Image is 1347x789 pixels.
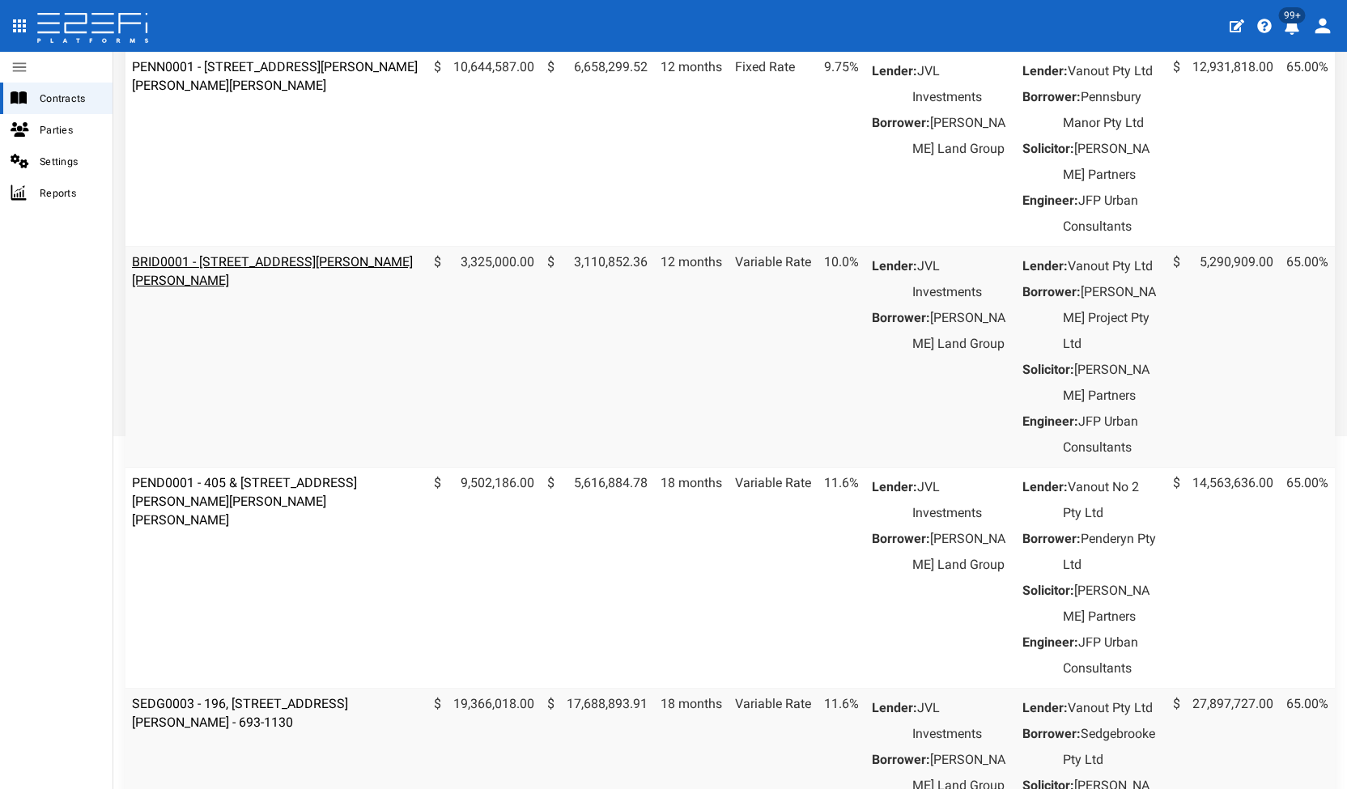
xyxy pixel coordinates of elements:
[912,253,1009,305] dd: JVL Investments
[1022,721,1081,747] dt: Borrower:
[1063,630,1160,681] dd: JFP Urban Consultants
[1022,474,1068,500] dt: Lender:
[541,51,654,246] td: 6,658,299.52
[541,246,654,467] td: 3,110,852.36
[1280,51,1335,246] td: 65.00%
[1063,526,1160,578] dd: Penderyn Pty Ltd
[132,696,348,730] a: SEDG0003 - 196, [STREET_ADDRESS][PERSON_NAME] - 693-1130
[1063,409,1160,460] dd: JFP Urban Consultants
[729,51,818,246] td: Fixed Rate
[132,475,357,528] a: PEND0001 - 405 & [STREET_ADDRESS][PERSON_NAME][PERSON_NAME][PERSON_NAME]
[1022,695,1068,721] dt: Lender:
[1166,51,1280,246] td: 12,931,818.00
[654,246,729,467] td: 12 months
[427,51,541,246] td: 10,644,587.00
[1063,578,1160,630] dd: [PERSON_NAME] Partners
[912,110,1009,162] dd: [PERSON_NAME] Land Group
[1022,357,1074,383] dt: Solicitor:
[872,110,930,136] dt: Borrower:
[1063,84,1160,136] dd: Pennsbury Manor Pty Ltd
[1022,253,1068,279] dt: Lender:
[1166,467,1280,688] td: 14,563,636.00
[1063,721,1160,773] dd: Sedgebrooke Pty Ltd
[1063,695,1160,721] dd: Vanout Pty Ltd
[1022,279,1081,305] dt: Borrower:
[872,305,930,331] dt: Borrower:
[40,184,100,202] span: Reports
[1063,188,1160,240] dd: JFP Urban Consultants
[1063,357,1160,409] dd: [PERSON_NAME] Partners
[132,59,418,93] a: PENN0001 - [STREET_ADDRESS][PERSON_NAME][PERSON_NAME][PERSON_NAME]
[912,305,1009,357] dd: [PERSON_NAME] Land Group
[912,474,1009,526] dd: JVL Investments
[1022,58,1068,84] dt: Lender:
[818,246,865,467] td: 10.0%
[1280,467,1335,688] td: 65.00%
[872,695,917,721] dt: Lender:
[818,467,865,688] td: 11.6%
[1022,630,1078,655] dt: Engineer:
[872,474,917,500] dt: Lender:
[541,467,654,688] td: 5,616,884.78
[1063,253,1160,279] dd: Vanout Pty Ltd
[729,467,818,688] td: Variable Rate
[654,467,729,688] td: 18 months
[1063,279,1160,357] dd: [PERSON_NAME] Project Pty Ltd
[40,152,100,171] span: Settings
[872,747,930,773] dt: Borrower:
[427,467,541,688] td: 9,502,186.00
[818,51,865,246] td: 9.75%
[1022,578,1074,604] dt: Solicitor:
[729,246,818,467] td: Variable Rate
[912,526,1009,578] dd: [PERSON_NAME] Land Group
[912,58,1009,110] dd: JVL Investments
[1063,58,1160,84] dd: Vanout Pty Ltd
[1022,409,1078,435] dt: Engineer:
[40,89,100,108] span: Contracts
[872,526,930,552] dt: Borrower:
[654,51,729,246] td: 12 months
[1280,246,1335,467] td: 65.00%
[1022,188,1078,214] dt: Engineer:
[1063,474,1160,526] dd: Vanout No 2 Pty Ltd
[872,253,917,279] dt: Lender:
[1022,84,1081,110] dt: Borrower:
[427,246,541,467] td: 3,325,000.00
[40,121,100,139] span: Parties
[912,695,1009,747] dd: JVL Investments
[1063,136,1160,188] dd: [PERSON_NAME] Partners
[132,254,413,288] a: BRID0001 - [STREET_ADDRESS][PERSON_NAME][PERSON_NAME]
[1166,246,1280,467] td: 5,290,909.00
[1022,526,1081,552] dt: Borrower:
[1022,136,1074,162] dt: Solicitor:
[872,58,917,84] dt: Lender:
